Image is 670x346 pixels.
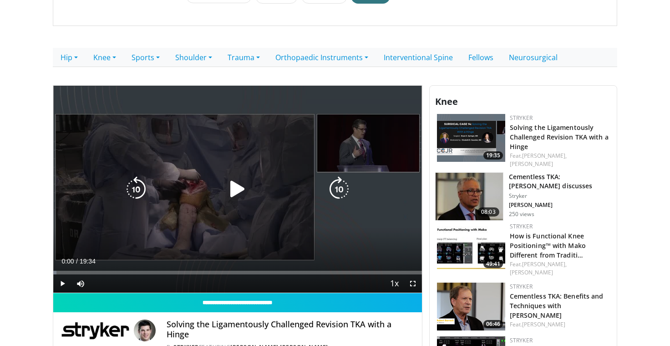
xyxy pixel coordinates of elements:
[80,258,96,265] span: 19:34
[510,320,609,329] div: Feat.
[510,123,609,151] a: Solving the Ligamentously Challenged Revision TKA with a Hinge
[386,274,404,293] button: Playback Rate
[510,114,533,122] a: Stryker
[509,192,611,200] p: Stryker
[510,152,609,168] div: Feat.
[477,207,499,217] span: 08:03
[509,172,611,191] h3: Cementless TKA: [PERSON_NAME] discusses
[522,260,567,268] a: [PERSON_NAME],
[509,201,611,209] p: [PERSON_NAME]
[61,258,74,265] span: 0:00
[53,271,422,274] div: Progress Bar
[435,172,611,221] a: 08:03 Cementless TKA: [PERSON_NAME] discusses Stryker [PERSON_NAME] 250 views
[167,320,414,339] h4: Solving the Ligamentously Challenged Revision TKA with a Hinge
[510,269,553,276] a: [PERSON_NAME]
[404,274,422,293] button: Fullscreen
[134,320,156,341] img: Avatar
[220,48,268,67] a: Trauma
[437,222,505,270] a: 49:41
[76,258,78,265] span: /
[435,95,458,108] span: Knee
[61,320,130,341] img: Stryker
[510,260,609,277] div: Feat.
[437,283,505,331] img: 1eb89806-1382-42eb-88ed-0f9308ab43c8.png.150x105_q85_crop-smart_upscale.png
[510,232,586,259] a: How is Functional Knee Positioning™ with Mako Different from Traditi…
[376,48,461,67] a: Interventional Spine
[510,222,533,230] a: Stryker
[510,283,533,290] a: Stryker
[53,274,71,293] button: Play
[483,320,503,328] span: 06:46
[71,274,90,293] button: Mute
[437,114,505,162] img: d0bc407b-43da-4ed6-9d91-ec49560f3b3e.png.150x105_q85_crop-smart_upscale.png
[268,48,376,67] a: Orthopaedic Instruments
[437,222,505,270] img: ffdd9326-d8c6-4f24-b7c0-24c655ed4ab2.150x105_q85_crop-smart_upscale.jpg
[437,114,505,162] a: 19:35
[509,211,534,218] p: 250 views
[501,48,565,67] a: Neurosurgical
[53,86,422,294] video-js: Video Player
[483,151,503,160] span: 19:35
[86,48,124,67] a: Knee
[483,260,503,268] span: 49:41
[522,320,565,328] a: [PERSON_NAME]
[461,48,501,67] a: Fellows
[167,48,220,67] a: Shoulder
[510,336,533,344] a: Stryker
[436,173,503,220] img: 4e16d745-737f-4681-a5da-d7437b1bb712.150x105_q85_crop-smart_upscale.jpg
[437,283,505,331] a: 06:46
[510,160,553,168] a: [PERSON_NAME]
[124,48,167,67] a: Sports
[510,292,604,320] a: Cementless TKA: Benefits and Techniques with [PERSON_NAME]
[53,48,86,67] a: Hip
[522,152,567,160] a: [PERSON_NAME],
